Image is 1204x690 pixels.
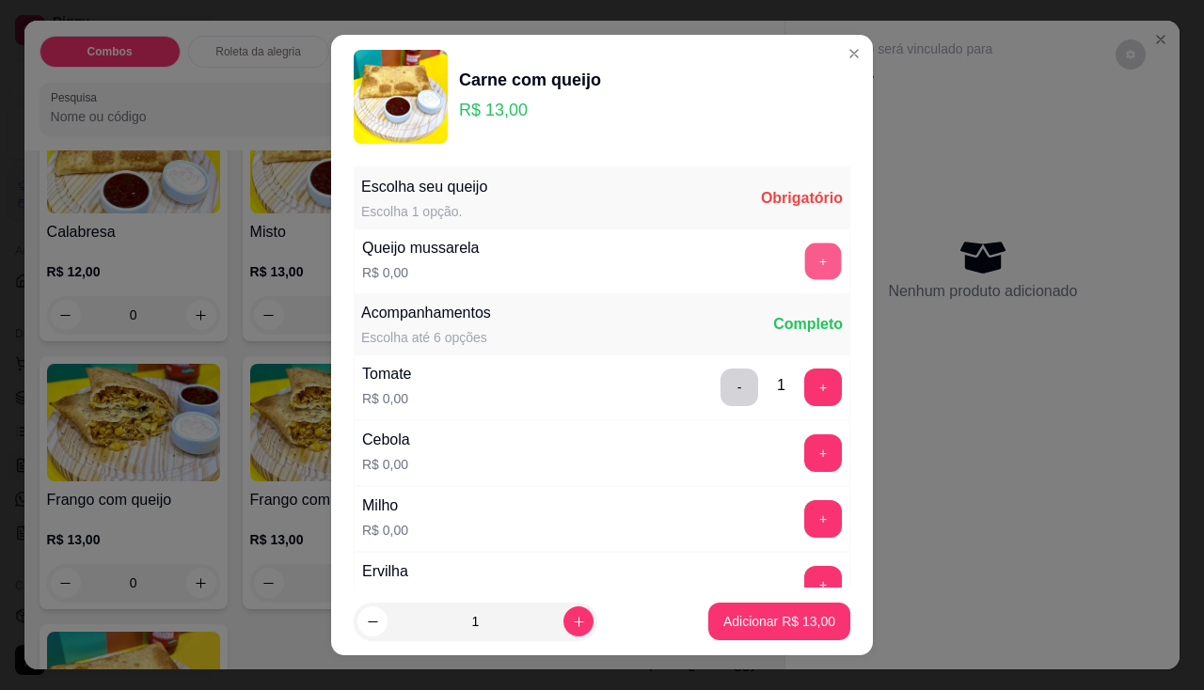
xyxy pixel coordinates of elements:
div: Escolha seu queijo [361,176,487,198]
button: increase-product-quantity [563,606,594,636]
button: add [804,434,842,472]
p: R$ 0,00 [362,263,480,282]
button: add [804,369,842,406]
p: R$ 13,00 [459,97,601,123]
div: Acompanhamentos [361,302,491,324]
div: Ervilha [362,560,408,583]
button: delete [721,369,758,406]
div: Obrigatório [761,187,843,210]
button: Close [839,39,869,69]
div: Queijo mussarela [362,237,480,259]
img: product-image [354,50,448,144]
button: Adicionar R$ 13,00 [708,603,850,640]
p: Adicionar R$ 13,00 [723,612,835,631]
button: decrease-product-quantity [357,606,388,636]
div: Tomate [362,363,411,385]
p: R$ 0,00 [362,455,410,474]
div: Milho [362,494,408,517]
button: add [804,500,842,538]
div: Escolha até 6 opções [361,328,491,347]
button: add [804,566,842,604]
p: R$ 0,00 [362,521,408,540]
p: R$ 0,00 [362,587,408,605]
button: add [805,243,842,279]
div: Completo [773,313,843,336]
div: Carne com queijo [459,67,601,93]
p: R$ 0,00 [362,389,411,408]
div: 1 [777,374,785,397]
div: Escolha 1 opção. [361,202,487,221]
div: Cebola [362,429,410,451]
